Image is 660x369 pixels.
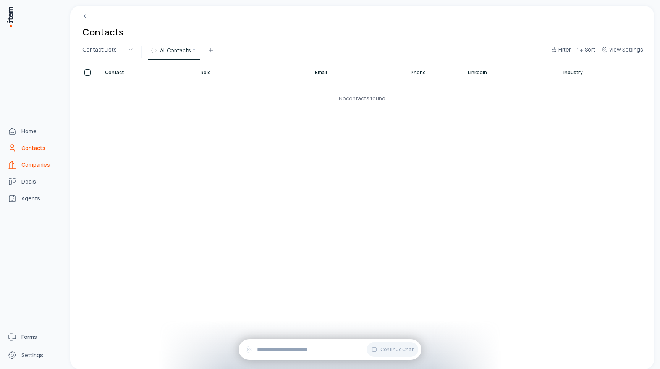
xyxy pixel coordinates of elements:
h1: Contacts [82,26,123,38]
p: No contacts found [339,94,385,103]
a: Companies [5,157,63,172]
img: Item Brain Logo [6,6,14,28]
button: Continue Chat [367,342,418,357]
span: Deals [21,178,36,185]
span: Contact [105,69,124,76]
a: Agents [5,191,63,206]
span: Continue Chat [380,346,414,353]
button: Sort [574,45,599,59]
span: Agents [21,195,40,202]
a: Home [5,124,63,139]
span: Contacts [21,144,45,152]
span: Email [315,69,327,76]
a: Forms [5,329,63,345]
div: Continue Chat [239,339,421,360]
th: LinkedIn [463,60,558,82]
a: deals [5,174,63,189]
span: Phone [411,69,426,76]
span: Sort [585,46,595,53]
span: 0 [192,47,196,54]
span: Filter [558,46,571,53]
span: All Contacts [160,47,191,54]
button: Filter [548,45,574,59]
span: Forms [21,333,37,341]
span: LinkedIn [468,69,487,76]
button: View Settings [599,45,646,59]
button: All Contacts0 [148,46,200,60]
span: Settings [21,351,43,359]
a: Settings [5,348,63,363]
span: Industry [563,69,583,76]
a: Contacts [5,140,63,156]
th: Email [310,60,406,82]
th: Role [196,60,310,82]
span: Companies [21,161,50,169]
span: Role [201,69,211,76]
th: Phone [406,60,463,82]
span: View Settings [609,46,643,53]
span: Home [21,127,37,135]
